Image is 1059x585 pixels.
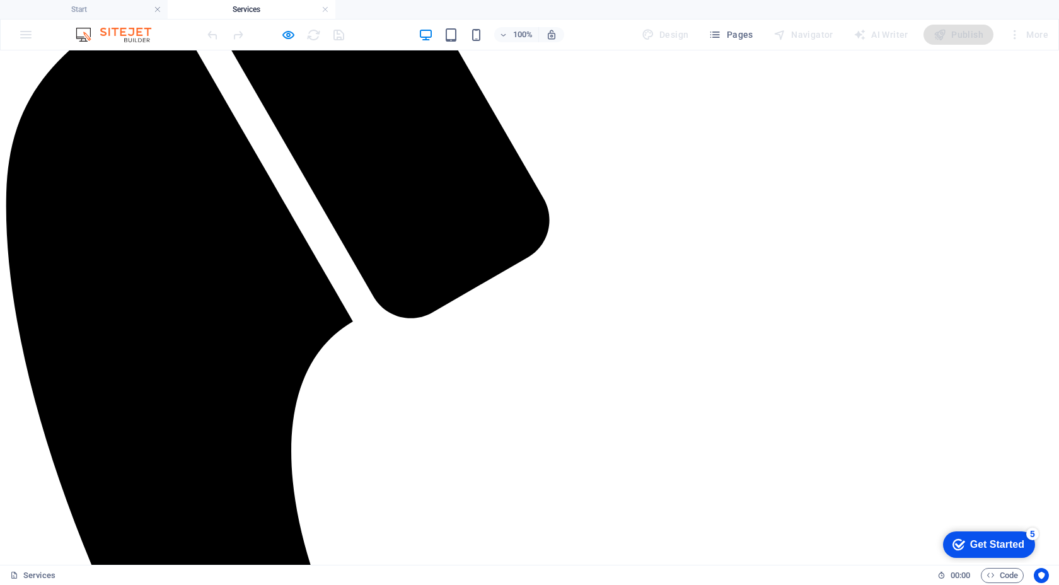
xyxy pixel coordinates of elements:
button: Usercentrics [1034,568,1049,583]
div: Get Started 5 items remaining, 0% complete [10,6,102,33]
span: Code [987,568,1018,583]
div: Design (Ctrl+Alt+Y) [637,25,694,45]
button: Pages [703,25,758,45]
h6: 100% [513,27,533,42]
span: Pages [709,28,753,41]
h6: Session time [937,568,971,583]
button: 100% [494,27,539,42]
button: Code [981,568,1024,583]
img: Editor Logo [72,27,167,42]
i: On resize automatically adjust zoom level to fit chosen device. [546,29,557,40]
a: Click to cancel selection. Double-click to open Pages [10,568,55,583]
button: Click here to leave preview mode and continue editing [281,27,296,42]
span: 00 00 [951,568,970,583]
span: : [959,571,961,580]
div: Get Started [37,14,91,25]
h4: Services [168,3,335,16]
div: 5 [93,3,106,15]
